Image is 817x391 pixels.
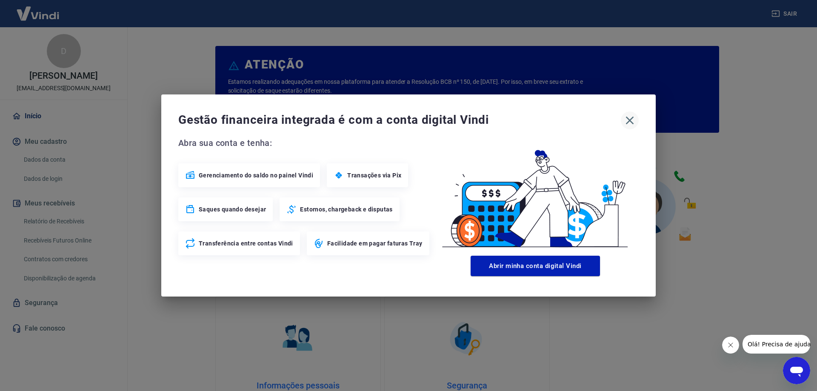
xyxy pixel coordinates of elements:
[199,239,293,248] span: Transferência entre contas Vindi
[199,171,313,180] span: Gerenciamento do saldo no painel Vindi
[722,337,739,354] iframe: Fechar mensagem
[5,6,71,13] span: Olá! Precisa de ajuda?
[347,171,401,180] span: Transações via Pix
[178,136,432,150] span: Abra sua conta e tenha:
[783,357,810,384] iframe: Botão para abrir a janela de mensagens
[432,136,639,252] img: Good Billing
[178,111,621,128] span: Gestão financeira integrada é com a conta digital Vindi
[471,256,600,276] button: Abrir minha conta digital Vindi
[300,205,392,214] span: Estornos, chargeback e disputas
[743,335,810,354] iframe: Mensagem da empresa
[327,239,423,248] span: Facilidade em pagar faturas Tray
[199,205,266,214] span: Saques quando desejar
